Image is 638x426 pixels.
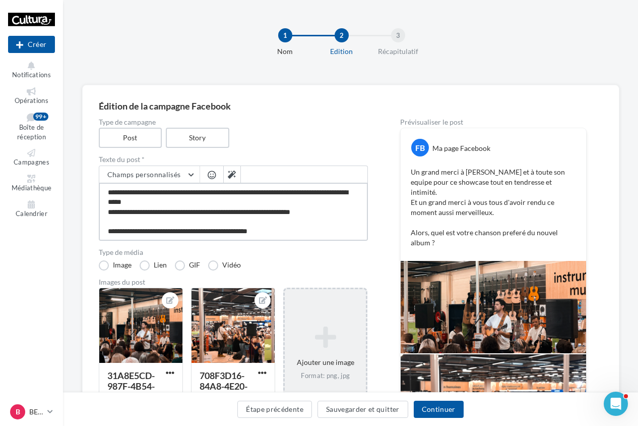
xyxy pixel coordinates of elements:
button: Champs personnalisés [99,166,200,183]
button: Notifications [8,60,55,81]
div: FB [411,139,429,156]
div: Edition [309,46,374,57]
div: Prévisualiser le post [400,119,587,126]
div: Ma page Facebook [432,143,490,153]
div: 2 [335,28,349,42]
iframe: Intercom live chat [604,392,628,416]
label: Vidéo [208,260,241,271]
span: Notifications [12,71,51,79]
div: 708F3D16-84A8-4E20-992B-CFD4B174F80... [200,370,253,423]
p: BESANCON [29,407,43,417]
span: Calendrier [16,209,47,218]
span: B [16,407,20,417]
div: Nouvelle campagne [8,36,55,53]
a: Boîte de réception99+ [8,111,55,143]
span: Campagnes [14,158,49,167]
label: Type de média [99,249,368,256]
div: Images du post [99,279,368,286]
label: Texte du post * [99,156,368,163]
div: Édition de la campagne Facebook [99,101,603,111]
a: B BESANCON [8,402,55,421]
label: Story [166,128,229,148]
button: Sauvegarder et quitter [317,401,408,418]
button: Étape précédente [237,401,312,418]
a: Calendrier [8,198,55,220]
label: Type de campagne [99,119,368,126]
div: 3 [391,28,405,42]
div: 99+ [33,113,48,121]
button: Continuer [414,401,464,418]
span: Champs personnalisés [107,170,181,179]
span: Boîte de réception [17,124,46,141]
div: Nom [253,46,317,57]
div: 31A8E5CD-987F-4B54-9C91-4A85C47BD06... [107,370,158,423]
span: Médiathèque [12,184,52,192]
span: Opérations [15,96,48,104]
button: Créer [8,36,55,53]
div: Récapitulatif [366,46,430,57]
label: Image [99,260,132,271]
a: Campagnes [8,147,55,169]
a: Médiathèque [8,173,55,194]
label: GIF [175,260,200,271]
div: 1 [278,28,292,42]
label: Post [99,128,162,148]
a: Opérations [8,85,55,107]
label: Lien [140,260,167,271]
p: Un grand merci à [PERSON_NAME] et à toute son equipe pour ce showcase tout en tendresse et intimi... [411,167,576,248]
